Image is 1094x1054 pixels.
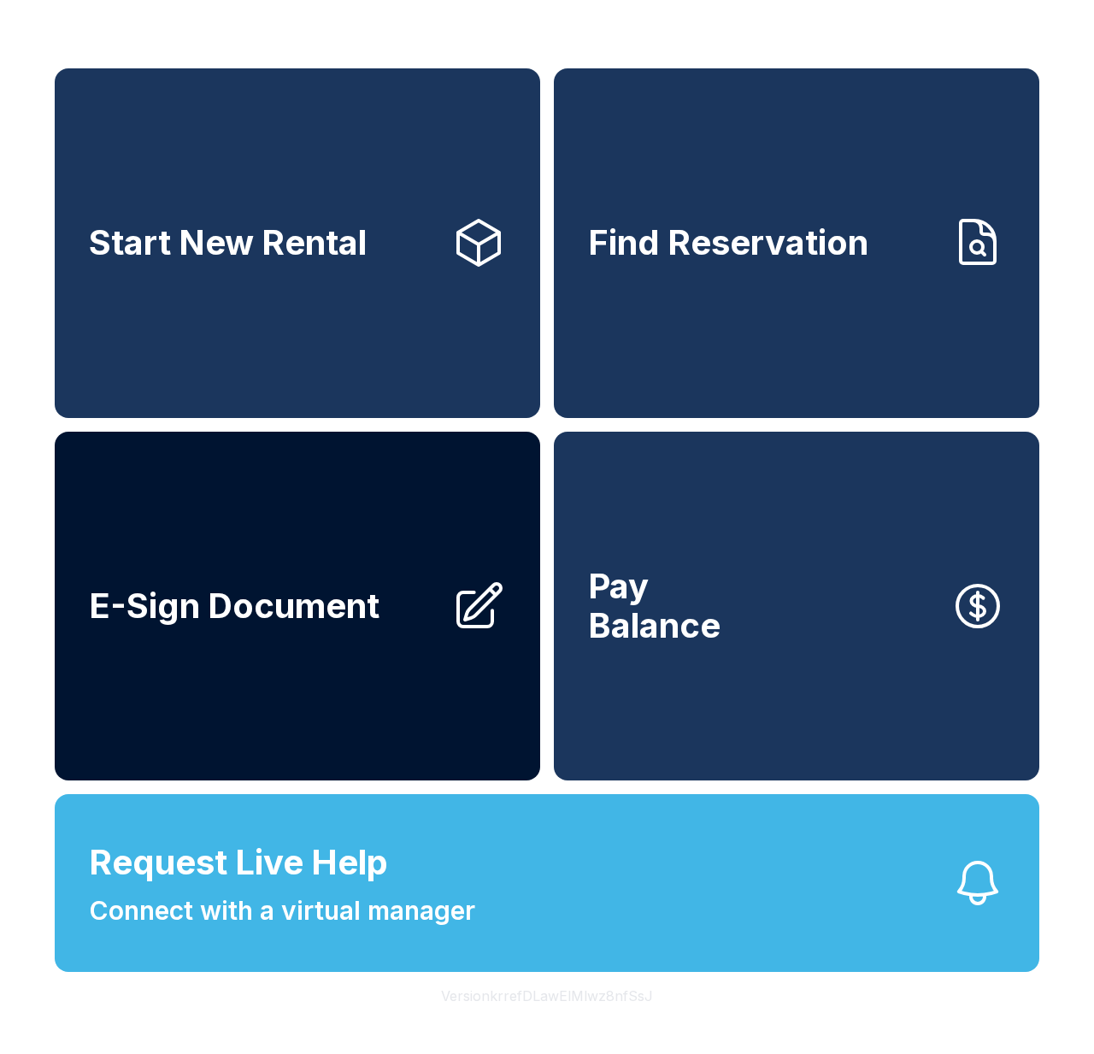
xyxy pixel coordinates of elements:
[55,432,540,781] a: E-Sign Document
[89,837,388,888] span: Request Live Help
[588,567,721,645] span: Pay Balance
[89,892,475,930] span: Connect with a virtual manager
[554,68,1039,418] a: Find Reservation
[89,223,367,262] span: Start New Rental
[554,432,1039,781] button: PayBalance
[427,972,667,1020] button: VersionkrrefDLawElMlwz8nfSsJ
[588,223,868,262] span: Find Reservation
[55,68,540,418] a: Start New Rental
[55,794,1039,972] button: Request Live HelpConnect with a virtual manager
[89,586,379,626] span: E-Sign Document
